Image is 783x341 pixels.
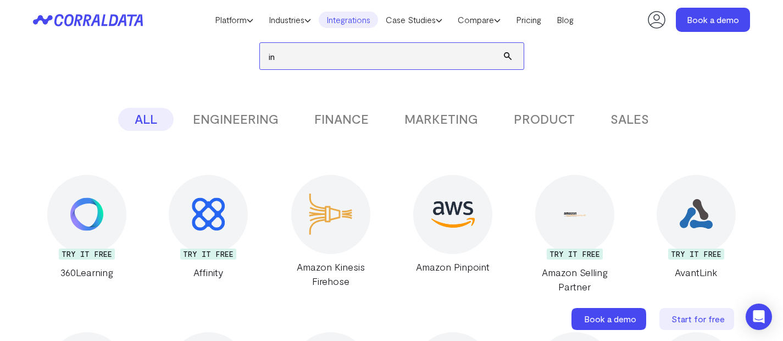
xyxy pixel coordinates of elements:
[378,12,450,28] a: Case Studies
[521,265,629,294] div: Amazon Selling Partner
[676,8,750,32] a: Book a demo
[547,249,603,260] div: TRY IT FREE
[564,204,586,226] img: Amazon Selling Partner
[431,201,475,227] img: Amazon Pinpoint
[276,260,385,288] div: Amazon Kinesis Firehose
[309,193,352,236] img: Amazon Kinesis Firehose
[549,12,581,28] a: Blog
[276,175,385,294] a: Amazon Kinesis Firehose Amazon Kinesis Firehose
[584,313,636,324] span: Book a demo
[192,197,225,231] img: Affinity
[59,249,115,260] div: TRY IT FREE
[746,304,772,330] div: Open Intercom Messenger
[154,175,262,294] a: Affinity TRY IT FREE Affinity
[642,175,750,294] a: AvantLink TRY IT FREE AvantLink
[319,12,378,28] a: Integrations
[399,260,507,274] div: Amazon Pinpoint
[594,108,665,131] button: SALES
[497,108,591,131] button: PRODUCT
[118,108,174,131] button: ALL
[668,249,724,260] div: TRY IT FREE
[671,313,725,324] span: Start for free
[388,108,495,131] button: MARKETING
[33,265,141,279] div: 360Learning
[642,265,750,279] div: AvantLink
[154,265,262,279] div: Affinity
[399,175,507,294] a: Amazon Pinpoint Amazon Pinpoint
[450,12,508,28] a: Compare
[207,12,261,28] a: Platform
[70,197,104,231] img: 360Learning
[508,12,549,28] a: Pricing
[33,175,141,294] a: 360Learning TRY IT FREE 360Learning
[680,199,713,229] img: AvantLink
[571,308,648,330] a: Book a demo
[521,175,629,294] a: Amazon Selling Partner TRY IT FREE Amazon Selling Partner
[298,108,385,131] button: FINANCE
[260,43,524,69] input: Search data sources
[180,249,236,260] div: TRY IT FREE
[659,308,736,330] a: Start for free
[261,12,319,28] a: Industries
[176,108,295,131] button: ENGINEERING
